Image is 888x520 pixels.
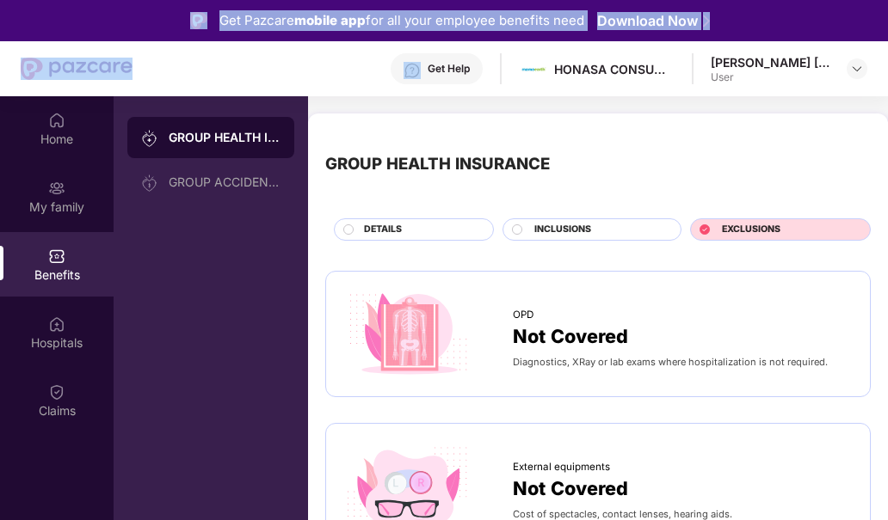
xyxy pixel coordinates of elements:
img: New Pazcare Logo [21,58,133,80]
img: svg+xml;base64,PHN2ZyBpZD0iSG9zcGl0YWxzIiB4bWxucz0iaHR0cDovL3d3dy53My5vcmcvMjAwMC9zdmciIHdpZHRoPS... [48,315,65,333]
img: svg+xml;base64,PHN2ZyBpZD0iSG9tZSIgeG1sbnM9Imh0dHA6Ly93d3cudzMub3JnLzIwMDAvc3ZnIiB3aWR0aD0iMjAiIG... [48,112,65,129]
a: Download Now [597,12,705,30]
div: HONASA CONSUMER LIMITED [554,61,675,77]
span: Diagnostics, XRay or lab exams where hospitalization is not required. [513,356,828,368]
div: User [711,70,831,84]
span: EXCLUSIONS [722,223,780,237]
img: svg+xml;base64,PHN2ZyBpZD0iQmVuZWZpdHMiIHhtbG5zPSJodHRwOi8vd3d3LnczLm9yZy8yMDAwL3N2ZyIgd2lkdGg9Ij... [48,248,65,265]
img: svg+xml;base64,PHN2ZyBpZD0iSGVscC0zMngzMiIgeG1sbnM9Imh0dHA6Ly93d3cudzMub3JnLzIwMDAvc3ZnIiB3aWR0aD... [404,62,421,79]
span: Cost of spectacles, contact lenses, hearing aids. [513,508,732,520]
span: Not Covered [513,322,628,352]
img: svg+xml;base64,PHN2ZyBpZD0iRHJvcGRvd24tMzJ4MzIiIHhtbG5zPSJodHRwOi8vd3d3LnczLm9yZy8yMDAwL3N2ZyIgd2... [850,62,864,76]
span: DETAILS [364,223,402,237]
img: Logo [190,12,207,29]
span: Not Covered [513,474,628,504]
strong: mobile app [294,12,366,28]
div: Get Help [428,62,470,76]
span: External equipments [513,459,610,474]
img: svg+xml;base64,PHN2ZyB3aWR0aD0iMjAiIGhlaWdodD0iMjAiIHZpZXdCb3g9IjAgMCAyMCAyMCIgZmlsbD0ibm9uZSIgeG... [48,180,65,197]
img: svg+xml;base64,PHN2ZyB3aWR0aD0iMjAiIGhlaWdodD0iMjAiIHZpZXdCb3g9IjAgMCAyMCAyMCIgZmlsbD0ibm9uZSIgeG... [141,174,158,192]
div: GROUP ACCIDENTAL INSURANCE [169,175,281,189]
div: [PERSON_NAME] [PERSON_NAME] [711,54,831,70]
img: svg+xml;base64,PHN2ZyB3aWR0aD0iMjAiIGhlaWdodD0iMjAiIHZpZXdCb3g9IjAgMCAyMCAyMCIgZmlsbD0ibm9uZSIgeG... [141,130,158,147]
img: icon [343,289,473,379]
img: svg+xml;base64,PHN2ZyBpZD0iQ2xhaW0iIHhtbG5zPSJodHRwOi8vd3d3LnczLm9yZy8yMDAwL3N2ZyIgd2lkdGg9IjIwIi... [48,383,65,401]
span: OPD [513,307,533,322]
img: Mamaearth%20Logo.jpg [521,57,546,82]
div: GROUP HEALTH INSURANCE [169,129,281,146]
span: INCLUSIONS [534,223,591,237]
div: Get Pazcare for all your employee benefits need [219,10,584,31]
div: GROUP HEALTH INSURANCE [325,151,550,176]
img: Stroke [703,12,710,30]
